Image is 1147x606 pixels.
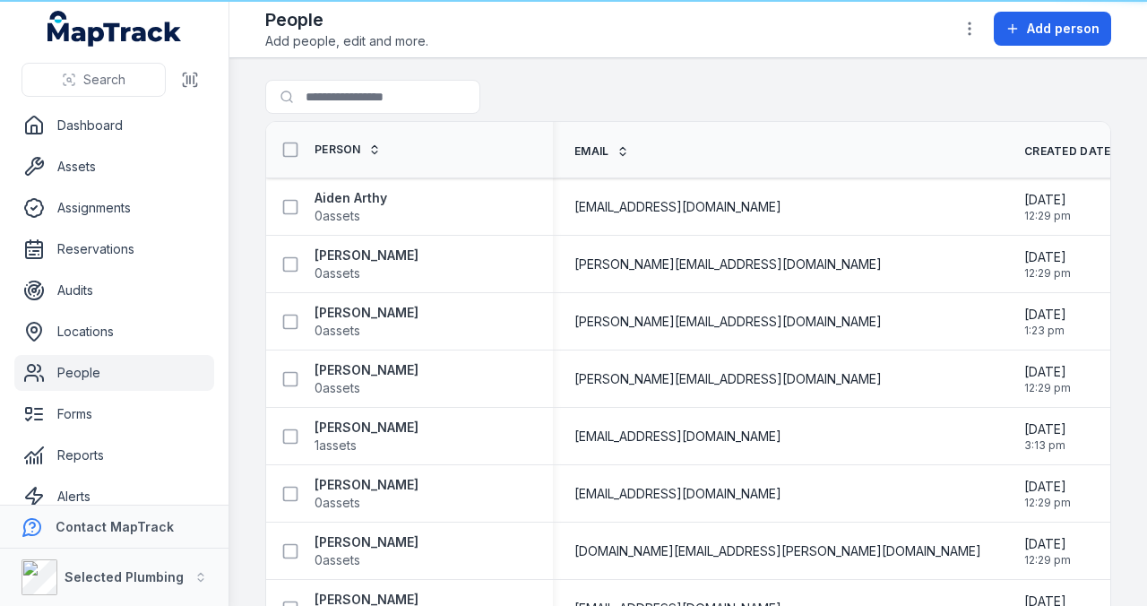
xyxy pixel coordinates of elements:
strong: [PERSON_NAME] [315,419,418,437]
a: Assignments [14,190,214,226]
a: [PERSON_NAME]1assets [315,419,418,454]
a: Person [315,143,381,157]
h2: People [265,7,428,32]
strong: Contact MapTrack [56,519,174,534]
span: 1 assets [315,437,357,454]
span: [DATE] [1024,478,1071,496]
time: 1/14/2025, 12:29:42 PM [1024,535,1071,567]
span: 0 assets [315,494,360,512]
a: [PERSON_NAME]0assets [315,304,418,340]
span: 0 assets [315,379,360,397]
a: Locations [14,314,214,350]
span: [DATE] [1024,535,1071,553]
span: 12:29 pm [1024,553,1071,567]
span: 0 assets [315,264,360,282]
strong: [PERSON_NAME] [315,304,418,322]
strong: [PERSON_NAME] [315,361,418,379]
span: [EMAIL_ADDRESS][DOMAIN_NAME] [574,428,781,446]
span: [PERSON_NAME][EMAIL_ADDRESS][DOMAIN_NAME] [574,255,882,273]
time: 1/14/2025, 12:29:42 PM [1024,363,1071,395]
a: [PERSON_NAME]0assets [315,533,418,569]
a: [PERSON_NAME]0assets [315,247,418,282]
strong: Selected Plumbing [65,569,184,584]
span: 1:23 pm [1024,324,1066,338]
span: [PERSON_NAME][EMAIL_ADDRESS][DOMAIN_NAME] [574,313,882,331]
span: [PERSON_NAME][EMAIL_ADDRESS][DOMAIN_NAME] [574,370,882,388]
span: [DATE] [1024,306,1066,324]
span: [DOMAIN_NAME][EMAIL_ADDRESS][PERSON_NAME][DOMAIN_NAME] [574,542,981,560]
span: 12:29 pm [1024,266,1071,281]
a: MapTrack [47,11,182,47]
a: Dashboard [14,108,214,143]
span: [DATE] [1024,420,1066,438]
strong: [PERSON_NAME] [315,533,418,551]
a: [PERSON_NAME]0assets [315,476,418,512]
a: People [14,355,214,391]
span: [DATE] [1024,363,1071,381]
span: Person [315,143,361,157]
button: Search [22,63,166,97]
a: [PERSON_NAME]0assets [315,361,418,397]
span: 3:13 pm [1024,438,1066,453]
span: [DATE] [1024,248,1071,266]
time: 2/28/2025, 3:13:20 PM [1024,420,1066,453]
span: 12:29 pm [1024,381,1071,395]
strong: [PERSON_NAME] [315,476,418,494]
span: 0 assets [315,207,360,225]
span: [EMAIL_ADDRESS][DOMAIN_NAME] [574,485,781,503]
span: 12:29 pm [1024,209,1071,223]
a: Aiden Arthy0assets [315,189,387,225]
a: Audits [14,273,214,308]
span: 12:29 pm [1024,496,1071,510]
a: Assets [14,149,214,185]
a: Forms [14,396,214,432]
span: Add person [1027,20,1100,38]
a: Reports [14,437,214,473]
a: Reservations [14,231,214,267]
strong: Aiden Arthy [315,189,387,207]
span: Created Date [1024,144,1111,159]
a: Alerts [14,479,214,515]
span: 0 assets [315,322,360,340]
time: 1/14/2025, 12:29:42 PM [1024,191,1071,223]
time: 1/14/2025, 12:29:42 PM [1024,248,1071,281]
span: [EMAIL_ADDRESS][DOMAIN_NAME] [574,198,781,216]
span: Search [83,71,125,89]
strong: [PERSON_NAME] [315,247,418,264]
time: 2/13/2025, 1:23:00 PM [1024,306,1066,338]
span: Add people, edit and more. [265,32,428,50]
time: 1/14/2025, 12:29:42 PM [1024,478,1071,510]
span: Email [574,144,609,159]
a: Created Date [1024,144,1131,159]
span: [DATE] [1024,191,1071,209]
a: Email [574,144,629,159]
span: 0 assets [315,551,360,569]
button: Add person [994,12,1111,46]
